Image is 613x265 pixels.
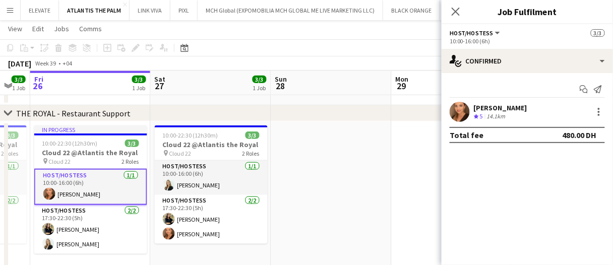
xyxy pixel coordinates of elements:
span: 10:00-22:30 (12h30m) [42,140,98,147]
span: Cloud 22 [169,150,192,157]
div: Confirmed [442,49,613,73]
div: 1 Job [253,84,266,92]
button: Host/Hostess [450,29,502,37]
div: +04 [63,59,72,67]
span: Cloud 22 [49,158,71,165]
div: 480.00 DH [563,130,597,140]
span: Sun [275,75,287,84]
span: 3/3 [132,76,146,83]
button: PIXL [170,1,198,20]
span: 3/3 [591,29,605,37]
span: Week 39 [33,59,58,67]
span: 5 [480,112,483,120]
span: 3/3 [253,76,267,83]
span: 27 [153,80,166,92]
div: [PERSON_NAME] [474,103,527,112]
button: LINK VIVA [130,1,170,20]
div: Total fee [450,130,484,140]
button: ATLANTIS THE PALM [59,1,130,20]
span: 26 [33,80,43,92]
span: Mon [396,75,409,84]
span: 10:00-22:30 (12h30m) [163,131,218,139]
a: View [4,22,26,35]
div: 1 Job [133,84,146,92]
div: In progress [34,125,147,134]
span: 29 [394,80,409,92]
app-job-card: In progress10:00-22:30 (12h30m)3/3Cloud 22 @Atlantis the Royal Cloud 222 RolesHost/Hostess1/110:0... [34,125,147,254]
a: Edit [28,22,48,35]
span: 2 Roles [242,150,260,157]
button: BLACK ORANGE [383,1,440,20]
span: View [8,24,22,33]
span: 2 Roles [2,150,19,157]
span: Host/Hostess [450,29,494,37]
span: 3/3 [5,131,19,139]
div: 10:00-16:00 (6h) [450,37,605,45]
a: Comms [75,22,106,35]
div: THE ROYAL - Restaurant Support [16,108,131,118]
h3: Cloud 22 @Atlantis the Royal [34,148,147,157]
app-card-role: Host/Hostess2/217:30-22:30 (5h)[PERSON_NAME][PERSON_NAME] [34,205,147,254]
app-card-role: Host/Hostess1/110:00-16:00 (6h)[PERSON_NAME] [34,169,147,205]
div: 1 Job [12,84,25,92]
span: Comms [79,24,102,33]
app-card-role: Host/Hostess1/110:00-16:00 (6h)[PERSON_NAME] [155,161,268,195]
app-card-role: Host/Hostess2/217:30-22:30 (5h)[PERSON_NAME][PERSON_NAME] [155,195,268,244]
h3: Job Fulfilment [442,5,613,18]
button: LOUIS VUITTON [440,1,498,20]
span: 28 [274,80,287,92]
button: MCH Global (EXPOMOBILIA MCH GLOBAL ME LIVE MARKETING LLC) [198,1,383,20]
span: Jobs [54,24,69,33]
a: Jobs [50,22,73,35]
div: 14.1km [485,112,508,121]
span: Edit [32,24,44,33]
span: 2 Roles [122,158,139,165]
h3: Cloud 22 @Atlantis the Royal [155,140,268,149]
span: 3/3 [125,140,139,147]
div: [DATE] [8,58,31,69]
span: Sat [155,75,166,84]
span: Fri [34,75,43,84]
button: ELEVATE [21,1,59,20]
app-job-card: 10:00-22:30 (12h30m)3/3Cloud 22 @Atlantis the Royal Cloud 222 RolesHost/Hostess1/110:00-16:00 (6h... [155,125,268,244]
span: 3/3 [246,131,260,139]
span: 3/3 [12,76,26,83]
